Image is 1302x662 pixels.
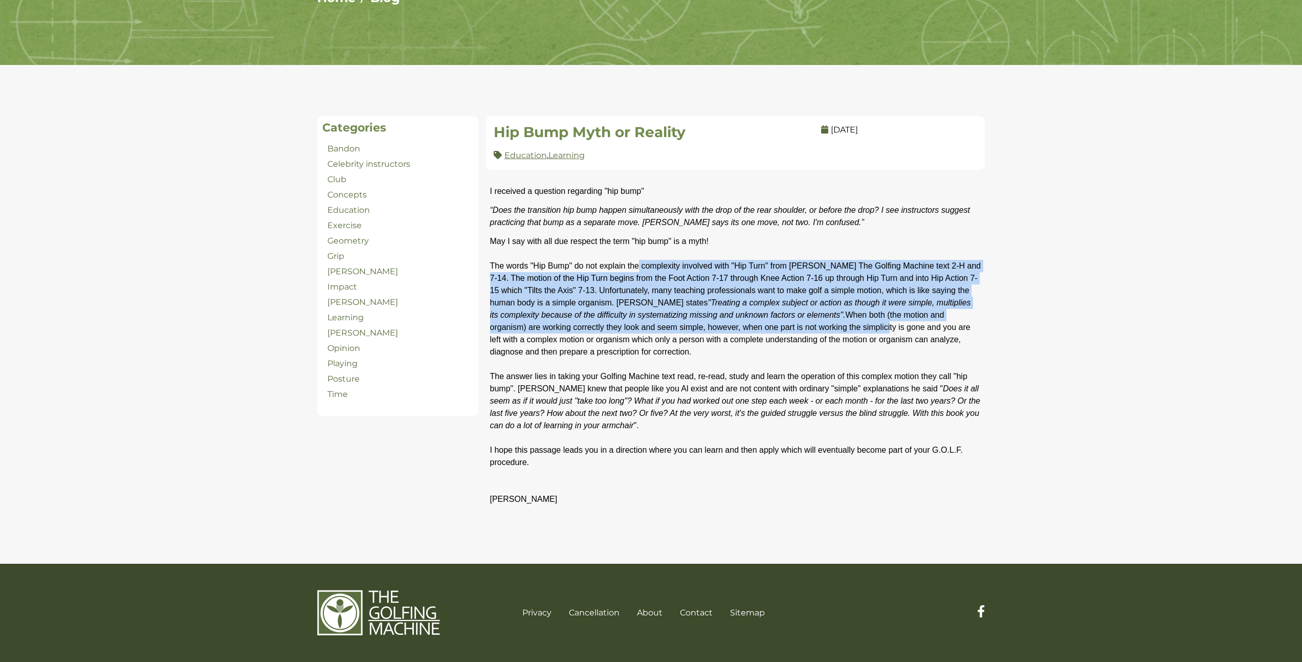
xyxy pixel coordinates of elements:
[522,608,551,617] a: Privacy
[327,328,398,338] a: [PERSON_NAME]
[637,608,663,617] a: About
[327,359,358,368] a: Playing
[327,144,360,153] a: Bandon
[494,124,813,141] h2: Hip Bump Myth or Reality
[322,121,473,135] h2: Categories
[327,190,367,200] a: Concepts
[327,282,357,292] a: Impact
[327,205,370,215] a: Education
[504,150,547,160] a: Education
[327,220,362,230] a: Exercise
[490,298,971,319] i: "Treating a complex subject or action as though it were simple, multiplies its complexity because...
[327,343,360,353] a: Opinion
[490,206,970,227] i: “Does the transition hip bump happen simultaneously with the drop of the rear shoulder, or before...
[327,267,398,276] a: [PERSON_NAME]
[327,251,344,261] a: Grip
[327,313,364,322] a: Learning
[680,608,713,617] a: Contact
[569,608,620,617] a: Cancellation
[730,608,765,617] a: Sitemap
[494,149,813,162] p: ,
[317,589,440,636] img: The Golfing Machine
[327,174,346,184] a: Club
[327,159,410,169] a: Celebrity instructors
[327,297,398,307] a: [PERSON_NAME]
[548,150,585,160] a: Learning
[490,237,981,503] span: May I say with all due respect the term "hip bump" is a myth! The words "Hip Bump" do not explain...
[490,187,644,195] span: I received a question regarding "hip bump"
[327,389,348,399] a: Time
[327,374,360,384] a: Posture
[327,236,369,246] a: Geometry
[821,124,977,136] p: [DATE]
